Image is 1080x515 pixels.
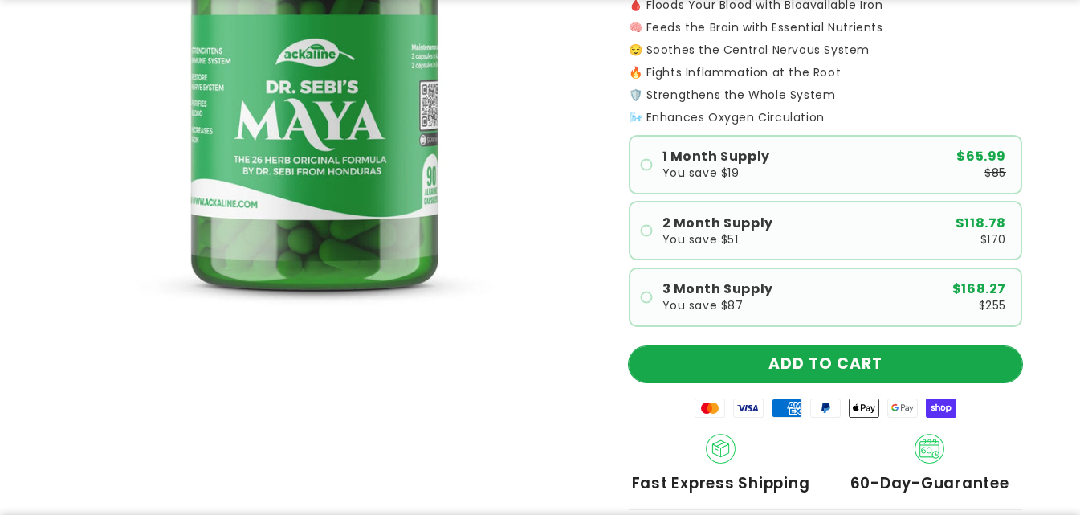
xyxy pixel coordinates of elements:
[984,167,1006,178] span: $85
[956,217,1006,230] span: $118.78
[629,89,1022,100] p: 🛡️ Strengthens the Whole System
[952,283,1006,296] span: $168.27
[629,346,1022,382] button: ADD TO CART
[662,283,773,296] span: 3 Month Supply
[662,150,770,163] span: 1 Month Supply
[979,300,1006,311] span: $255
[980,234,1006,245] span: $170
[956,150,1006,163] span: $65.99
[662,217,773,230] span: 2 Month Supply
[915,434,945,464] img: 60_day_Guarantee.png
[662,167,740,178] span: You save $19
[850,474,1009,493] span: 60-Day-Guarantee
[662,300,744,311] span: You save $87
[662,234,739,245] span: You save $51
[629,112,1022,123] p: 🌬️ Enhances Oxygen Circulation
[706,434,736,464] img: Shipping.png
[632,474,810,493] span: Fast Express Shipping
